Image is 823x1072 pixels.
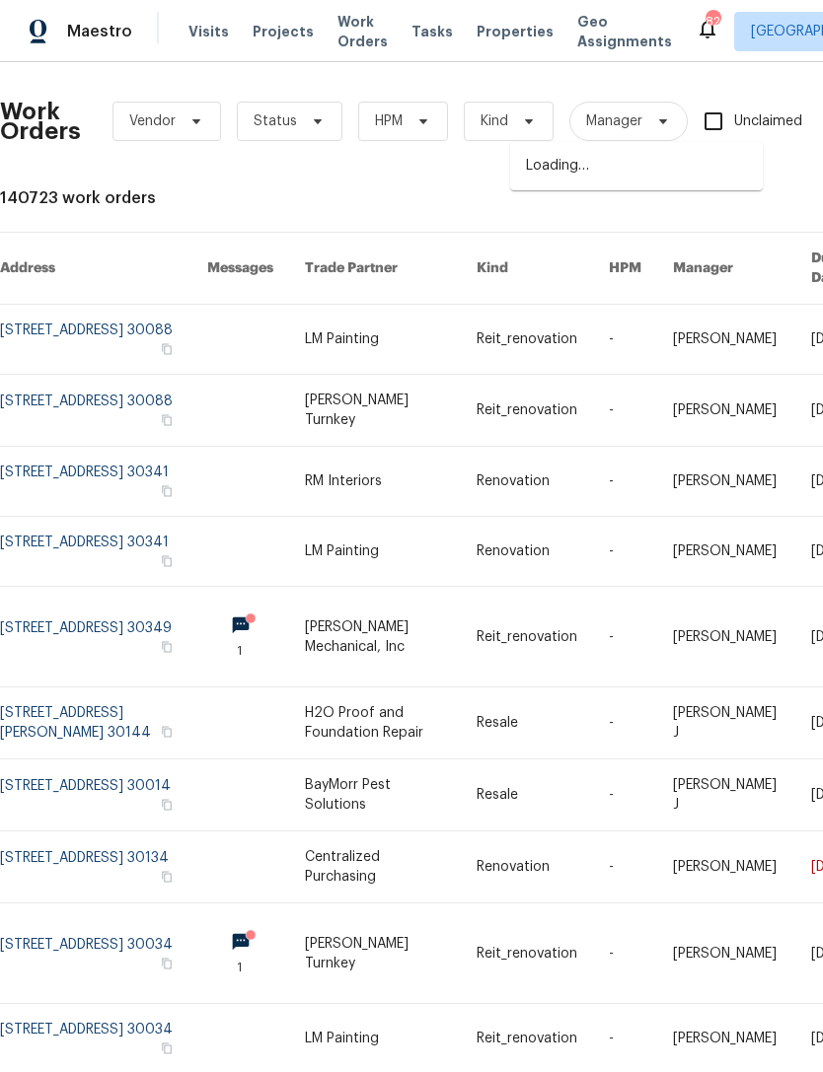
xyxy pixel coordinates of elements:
[289,903,461,1004] td: [PERSON_NAME] Turnkey
[375,111,403,131] span: HPM
[734,111,802,132] span: Unclaimed
[477,22,554,41] span: Properties
[461,831,593,903] td: Renovation
[657,903,795,1004] td: [PERSON_NAME]
[461,687,593,759] td: Resale
[289,447,461,517] td: RM Interiors
[586,111,642,131] span: Manager
[657,233,795,305] th: Manager
[577,12,672,51] span: Geo Assignments
[289,831,461,903] td: Centralized Purchasing
[481,111,508,131] span: Kind
[289,687,461,759] td: H2O Proof and Foundation Repair
[510,142,763,190] div: Loading…
[289,517,461,587] td: LM Painting
[593,375,657,447] td: -
[657,831,795,903] td: [PERSON_NAME]
[158,482,176,500] button: Copy Address
[593,903,657,1004] td: -
[657,759,795,831] td: [PERSON_NAME] J
[188,22,229,41] span: Visits
[337,12,388,51] span: Work Orders
[706,12,719,32] div: 82
[158,1039,176,1057] button: Copy Address
[657,447,795,517] td: [PERSON_NAME]
[158,723,176,741] button: Copy Address
[289,305,461,375] td: LM Painting
[461,447,593,517] td: Renovation
[593,305,657,375] td: -
[158,411,176,429] button: Copy Address
[289,233,461,305] th: Trade Partner
[253,22,314,41] span: Projects
[461,305,593,375] td: Reit_renovation
[657,517,795,587] td: [PERSON_NAME]
[593,587,657,687] td: -
[254,111,297,131] span: Status
[593,233,657,305] th: HPM
[289,375,461,447] td: [PERSON_NAME] Turnkey
[461,517,593,587] td: Renovation
[158,340,176,358] button: Copy Address
[593,759,657,831] td: -
[158,955,176,972] button: Copy Address
[593,517,657,587] td: -
[593,447,657,517] td: -
[461,903,593,1004] td: Reit_renovation
[411,25,453,38] span: Tasks
[129,111,176,131] span: Vendor
[158,638,176,656] button: Copy Address
[593,687,657,759] td: -
[657,587,795,687] td: [PERSON_NAME]
[461,233,593,305] th: Kind
[657,687,795,759] td: [PERSON_NAME] J
[289,587,461,687] td: [PERSON_NAME] Mechanical, Inc
[289,759,461,831] td: BayMorr Pest Solutions
[67,22,132,41] span: Maestro
[158,868,176,886] button: Copy Address
[593,831,657,903] td: -
[657,375,795,447] td: [PERSON_NAME]
[461,587,593,687] td: Reit_renovation
[158,796,176,814] button: Copy Address
[191,233,289,305] th: Messages
[461,375,593,447] td: Reit_renovation
[158,552,176,570] button: Copy Address
[461,759,593,831] td: Resale
[657,305,795,375] td: [PERSON_NAME]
